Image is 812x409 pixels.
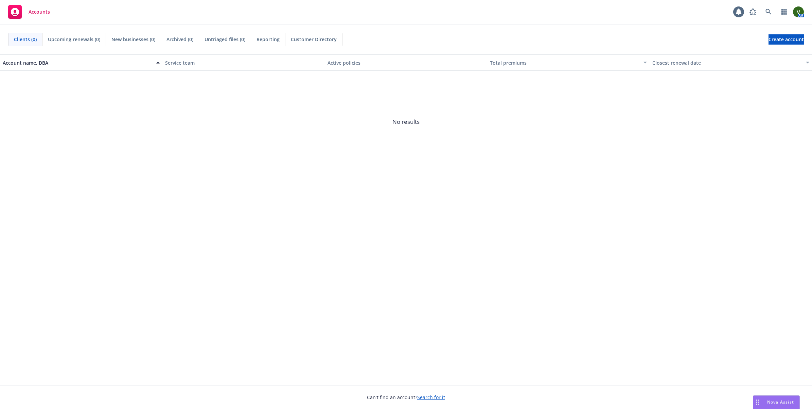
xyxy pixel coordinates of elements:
[3,59,152,66] div: Account name, DBA
[165,59,322,66] div: Service team
[650,54,812,71] button: Closest renewal date
[767,399,794,405] span: Nova Assist
[487,54,650,71] button: Total premiums
[14,36,37,43] span: Clients (0)
[746,5,760,19] a: Report a Bug
[769,33,804,46] span: Create account
[162,54,325,71] button: Service team
[205,36,245,43] span: Untriaged files (0)
[166,36,193,43] span: Archived (0)
[257,36,280,43] span: Reporting
[291,36,337,43] span: Customer Directory
[777,5,791,19] a: Switch app
[328,59,484,66] div: Active policies
[652,59,802,66] div: Closest renewal date
[769,34,804,45] a: Create account
[111,36,155,43] span: New businesses (0)
[417,394,445,400] a: Search for it
[753,395,800,409] button: Nova Assist
[762,5,775,19] a: Search
[367,394,445,401] span: Can't find an account?
[5,2,53,21] a: Accounts
[793,6,804,17] img: photo
[325,54,487,71] button: Active policies
[48,36,100,43] span: Upcoming renewals (0)
[753,396,762,409] div: Drag to move
[29,9,50,15] span: Accounts
[490,59,639,66] div: Total premiums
